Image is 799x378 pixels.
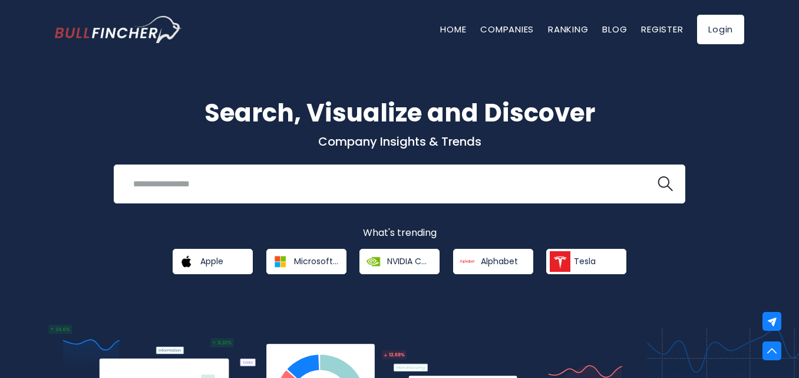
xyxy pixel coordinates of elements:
a: Tesla [546,249,626,274]
a: Login [697,15,744,44]
p: Company Insights & Trends [55,134,744,149]
span: Alphabet [481,256,518,267]
img: Bullfincher logo [55,16,182,43]
a: Ranking [548,23,588,35]
a: Alphabet [453,249,533,274]
p: What's trending [55,227,744,239]
a: Blog [602,23,627,35]
span: Tesla [574,256,596,267]
a: Microsoft Corporation [266,249,346,274]
span: Microsoft Corporation [294,256,338,267]
span: NVIDIA Corporation [387,256,431,267]
a: Home [440,23,466,35]
a: Companies [480,23,534,35]
a: Go to homepage [55,16,181,43]
span: Apple [200,256,223,267]
a: NVIDIA Corporation [359,249,440,274]
img: search icon [658,176,673,192]
a: Apple [173,249,253,274]
a: Register [641,23,683,35]
h1: Search, Visualize and Discover [55,94,744,132]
